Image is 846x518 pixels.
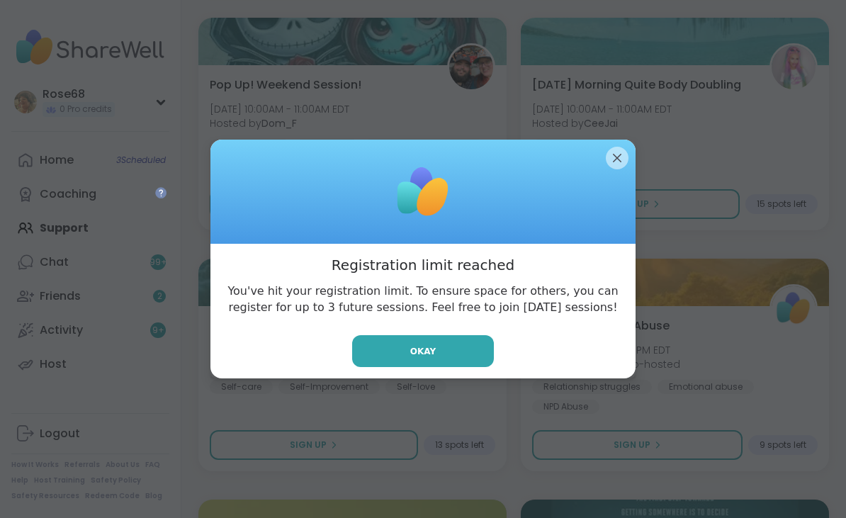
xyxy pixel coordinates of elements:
[388,157,458,227] img: ShareWell Logomark
[352,335,494,367] button: Okay
[332,255,514,275] h3: Registration limit reached
[155,187,167,198] iframe: Spotlight
[410,345,436,358] span: Okay
[222,283,624,315] p: You've hit your registration limit. To ensure space for others, you can register for up to 3 futu...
